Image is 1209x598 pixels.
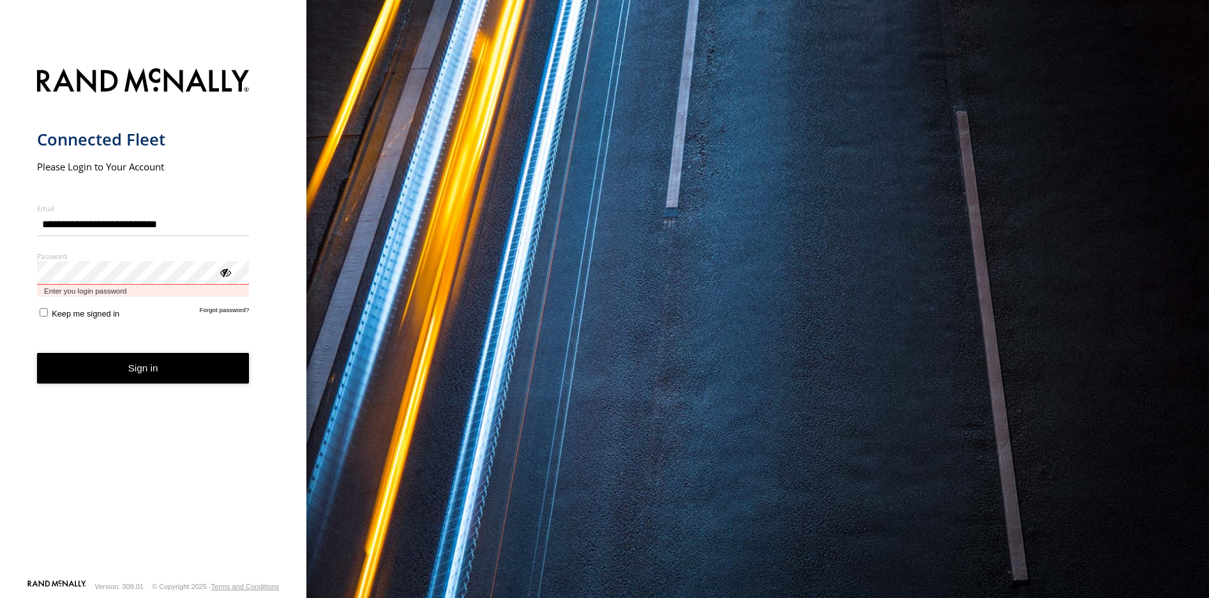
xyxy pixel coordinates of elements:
[37,129,250,150] h1: Connected Fleet
[37,251,250,261] label: Password
[37,285,250,297] span: Enter you login password
[37,61,270,579] form: main
[37,66,250,98] img: Rand McNally
[37,353,250,384] button: Sign in
[40,308,48,317] input: Keep me signed in
[211,583,279,590] a: Terms and Conditions
[95,583,144,590] div: Version: 309.01
[200,306,250,318] a: Forgot password?
[52,309,119,318] span: Keep me signed in
[218,265,231,278] div: ViewPassword
[37,204,250,213] label: Email
[27,580,86,593] a: Visit our Website
[152,583,279,590] div: © Copyright 2025 -
[37,160,250,173] h2: Please Login to Your Account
